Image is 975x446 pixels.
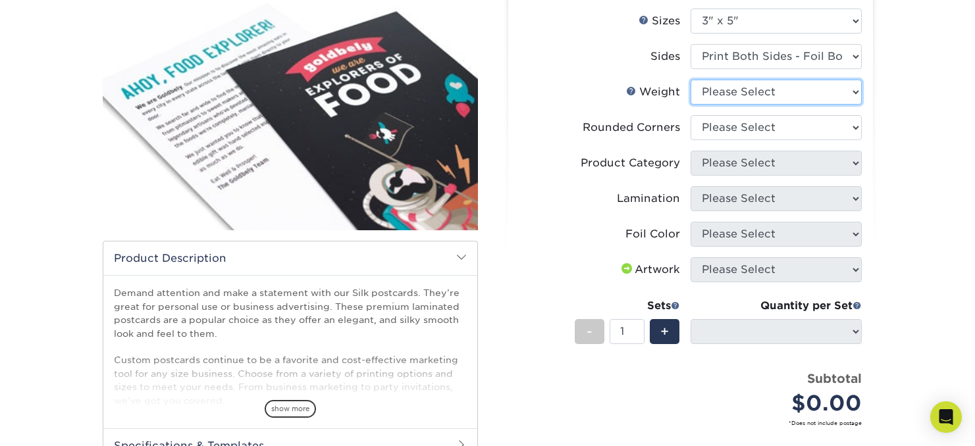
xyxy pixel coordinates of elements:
[626,84,680,100] div: Weight
[691,298,862,314] div: Quantity per Set
[660,322,669,341] span: +
[583,120,680,136] div: Rounded Corners
[700,387,862,419] div: $0.00
[529,419,862,427] small: *Does not include postage
[103,241,477,275] h2: Product Description
[114,286,467,407] p: Demand attention and make a statement with our Silk postcards. They’re great for personal use or ...
[639,13,680,29] div: Sizes
[650,49,680,64] div: Sides
[619,262,680,278] div: Artwork
[807,371,862,385] strong: Subtotal
[265,400,316,418] span: show more
[930,401,962,433] div: Open Intercom Messenger
[587,322,593,341] span: -
[617,191,680,207] div: Lamination
[625,226,680,242] div: Foil Color
[575,298,680,314] div: Sets
[581,155,680,171] div: Product Category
